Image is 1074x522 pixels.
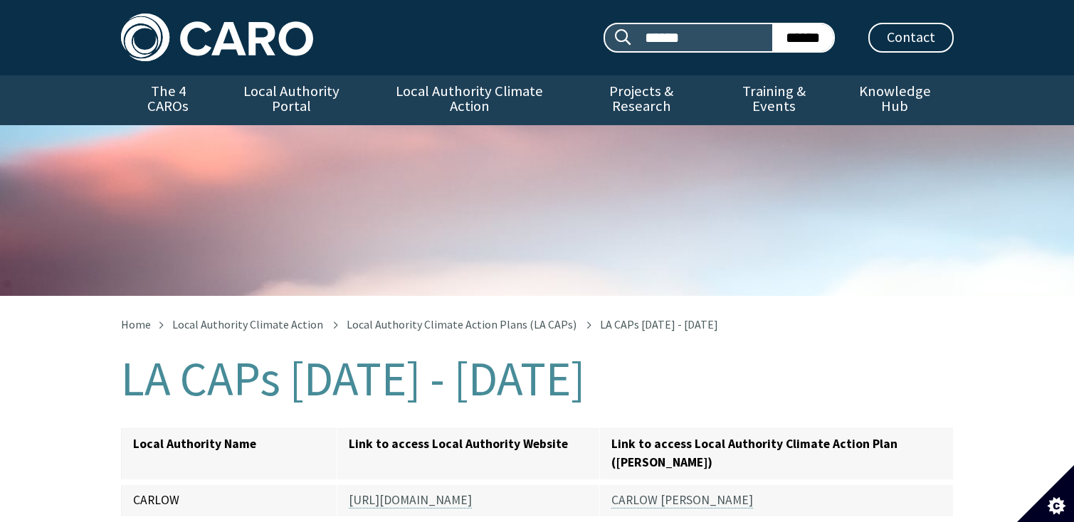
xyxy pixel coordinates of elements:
[121,482,337,519] td: CARLOW
[216,75,368,125] a: Local Authority Portal
[368,75,571,125] a: Local Authority Climate Action
[868,23,954,53] a: Contact
[611,436,897,470] strong: Link to access Local Authority Climate Action Plan ([PERSON_NAME])
[836,75,953,125] a: Knowledge Hub
[347,317,577,331] a: Local Authority Climate Action Plans (LA CAPs)
[611,492,753,508] a: CARLOW [PERSON_NAME]
[121,353,954,405] h1: LA CAPs [DATE] - [DATE]
[121,14,313,61] img: Caro logo
[172,317,323,331] a: Local Authority Climate Action
[1017,465,1074,522] button: Set cookie preferences
[712,75,836,125] a: Training & Events
[133,436,256,452] strong: Local Authority Name
[121,317,151,331] a: Home
[121,75,216,125] a: The 4 CAROs
[349,436,568,452] strong: Link to access Local Authority Website
[600,317,718,331] span: LA CAPs [DATE] - [DATE]
[571,75,712,125] a: Projects & Research
[349,492,472,508] a: [URL][DOMAIN_NAME]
